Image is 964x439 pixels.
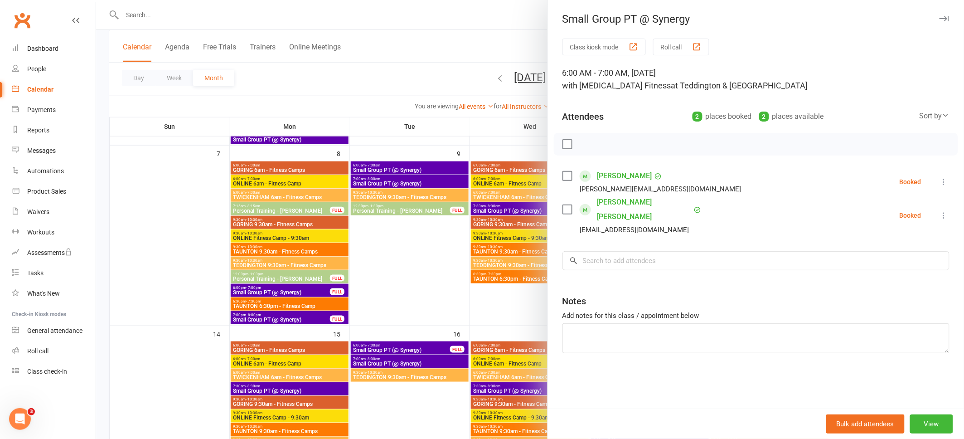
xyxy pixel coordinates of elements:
a: Automations [12,161,96,181]
div: Booked [900,179,921,185]
a: Workouts [12,222,96,243]
a: Assessments [12,243,96,263]
div: Workouts [27,229,54,236]
div: Reports [27,127,49,134]
div: Add notes for this class / appointment below [562,310,949,321]
a: General attendance kiosk mode [12,321,96,341]
div: Payments [27,106,56,113]
iframe: Intercom live chat [9,408,31,430]
div: General attendance [27,327,82,334]
span: at Teddington & [GEOGRAPHIC_DATA] [671,81,808,90]
div: Dashboard [27,45,58,52]
div: Class check-in [27,368,67,375]
div: [EMAIL_ADDRESS][DOMAIN_NAME] [580,224,689,236]
a: Tasks [12,263,96,283]
button: Bulk add attendees [826,415,905,434]
div: Sort by [920,110,949,122]
div: 6:00 AM - 7:00 AM, [DATE] [562,67,949,92]
div: Assessments [27,249,72,256]
a: Payments [12,100,96,120]
a: Product Sales [12,181,96,202]
div: [PERSON_NAME][EMAIL_ADDRESS][DOMAIN_NAME] [580,183,741,195]
div: 2 [693,112,702,122]
div: 2 [759,112,769,122]
span: 3 [28,408,35,415]
div: Messages [27,147,56,154]
a: Dashboard [12,39,96,59]
a: Clubworx [11,9,34,32]
button: Class kiosk mode [562,39,646,55]
div: Small Group PT @ Synergy [548,13,964,25]
div: places available [759,110,824,123]
button: Roll call [653,39,709,55]
div: Tasks [27,269,44,277]
a: Roll call [12,341,96,361]
div: Attendees [562,110,604,123]
a: Calendar [12,79,96,100]
a: Waivers [12,202,96,222]
span: with [MEDICAL_DATA] Fitness [562,81,671,90]
a: [PERSON_NAME] [597,169,652,183]
div: What's New [27,290,60,297]
a: What's New [12,283,96,304]
div: Calendar [27,86,53,93]
input: Search to add attendees [562,251,949,270]
div: Waivers [27,208,49,215]
div: Notes [562,295,586,307]
button: View [910,415,953,434]
div: places booked [693,110,752,123]
div: Roll call [27,347,48,355]
a: Class kiosk mode [12,361,96,382]
div: People [27,65,46,73]
a: People [12,59,96,79]
a: Messages [12,141,96,161]
a: Reports [12,120,96,141]
div: Automations [27,167,64,175]
div: Booked [900,212,921,219]
a: [PERSON_NAME] [PERSON_NAME] [597,195,692,224]
div: Product Sales [27,188,66,195]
